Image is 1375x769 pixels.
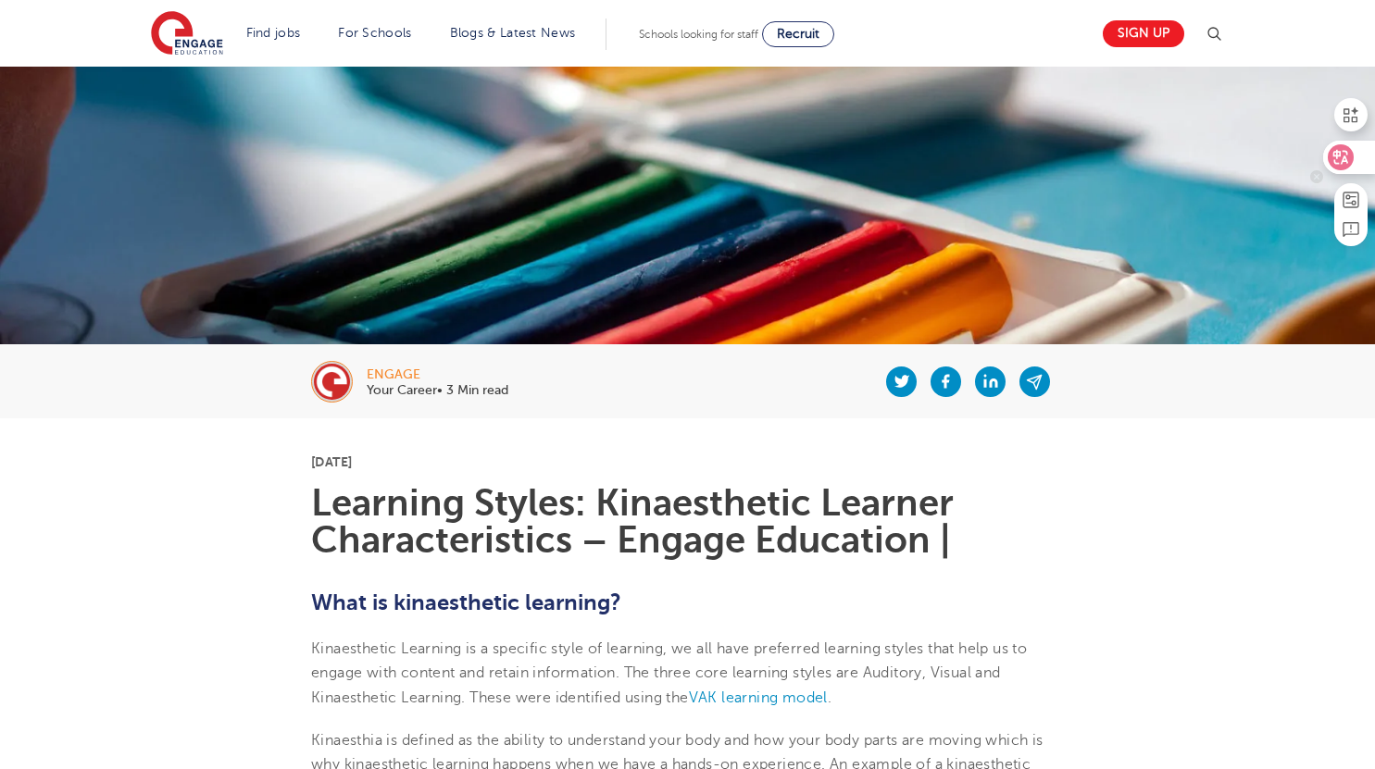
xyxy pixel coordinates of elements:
[246,26,301,40] a: Find jobs
[1103,20,1184,47] a: Sign up
[762,21,834,47] a: Recruit
[828,689,831,706] span: .
[469,689,688,706] span: These were identified using the
[689,689,828,706] a: VAK learning model
[367,384,508,397] p: Your Career• 3 Min read
[450,26,576,40] a: Blogs & Latest News
[777,27,819,41] span: Recruit
[639,28,758,41] span: Schools looking for staff
[367,368,508,381] div: engage
[311,587,1064,618] h2: What is kinaesthetic learning?
[338,26,411,40] a: For Schools
[311,485,1064,559] h1: Learning Styles: Kinaesthetic Learner Characteristics – Engage Education |
[151,11,223,57] img: Engage Education
[311,455,1064,468] p: [DATE]
[311,640,1027,706] span: Kinaesthetic Learning is a specific style of learning, we all have preferred learning styles that...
